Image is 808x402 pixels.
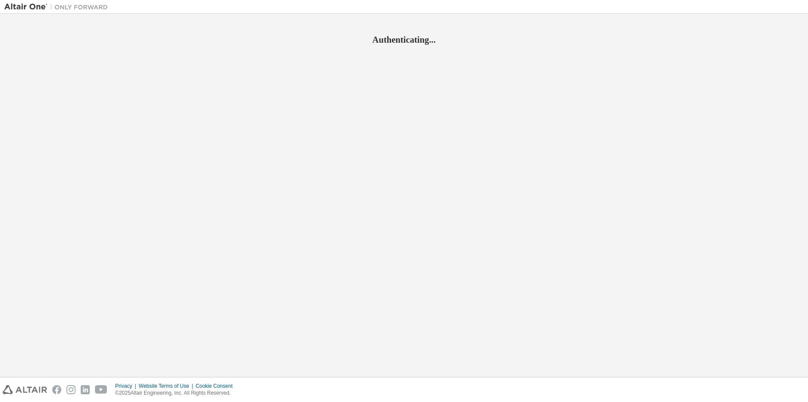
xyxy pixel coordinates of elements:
div: Cookie Consent [196,383,237,389]
p: © 2025 Altair Engineering, Inc. All Rights Reserved. [115,389,238,397]
img: altair_logo.svg [3,385,47,394]
img: facebook.svg [52,385,61,394]
h2: Authenticating... [4,34,804,45]
img: instagram.svg [66,385,76,394]
img: Altair One [4,3,112,11]
img: linkedin.svg [81,385,90,394]
img: youtube.svg [95,385,107,394]
div: Website Terms of Use [139,383,196,389]
div: Privacy [115,383,139,389]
